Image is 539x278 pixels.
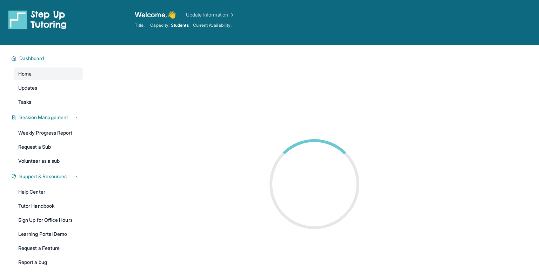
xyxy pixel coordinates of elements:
[171,22,189,28] span: Students
[14,67,83,80] a: Home
[18,70,32,77] span: Home
[186,11,235,18] a: Update Information
[14,200,83,212] a: Tutor Handbook
[18,84,38,91] span: Updates
[228,11,235,18] img: Chevron Right
[19,55,44,62] span: Dashboard
[14,127,83,139] a: Weekly Progress Report
[18,98,31,105] span: Tasks
[19,114,68,121] span: Session Management
[14,141,83,153] a: Request a Sub
[8,10,67,30] img: logo
[14,256,83,269] a: Report a bug
[19,173,67,180] span: Support & Resources
[14,228,83,240] a: Learning Portal Demo
[14,186,83,198] a: Help Center
[14,242,83,254] a: Request a Feature
[14,155,83,167] a: Volunteer as a sub
[14,96,83,108] a: Tasks
[193,22,232,28] span: Current Availability:
[135,10,176,20] span: Welcome, 👋
[16,173,79,180] button: Support & Resources
[14,82,83,94] a: Updates
[16,55,79,62] button: Dashboard
[14,214,83,226] a: Sign Up for Office Hours
[135,22,145,28] span: Title:
[150,22,169,28] span: Capacity:
[16,114,79,121] button: Session Management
